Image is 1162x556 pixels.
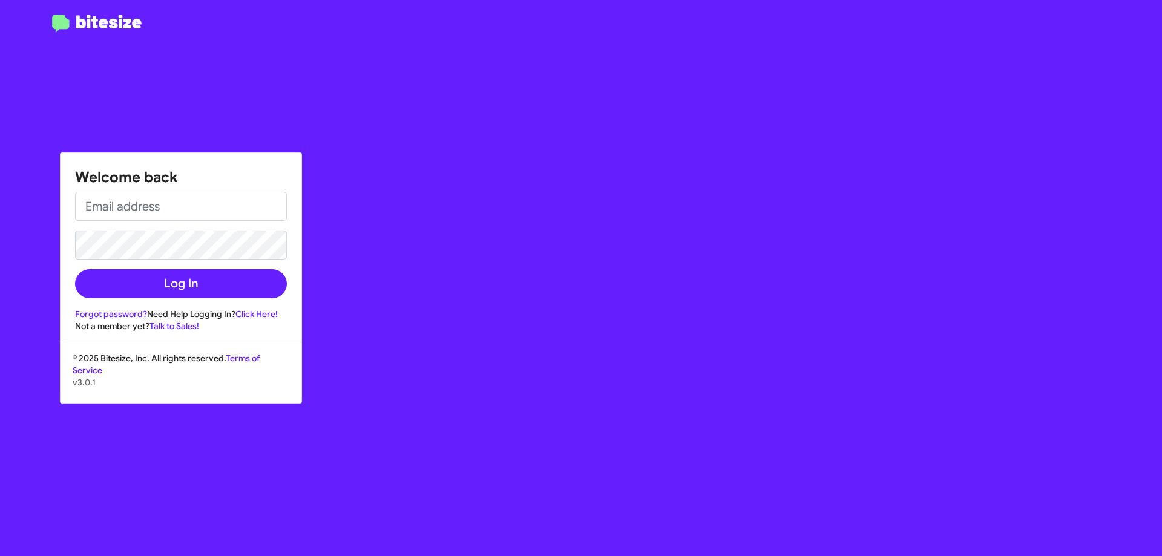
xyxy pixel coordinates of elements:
h1: Welcome back [75,168,287,187]
a: Click Here! [235,309,278,319]
div: © 2025 Bitesize, Inc. All rights reserved. [61,352,301,403]
div: Not a member yet? [75,320,287,332]
p: v3.0.1 [73,376,289,388]
a: Talk to Sales! [149,321,199,332]
a: Forgot password? [75,309,147,319]
div: Need Help Logging In? [75,308,287,320]
input: Email address [75,192,287,221]
button: Log In [75,269,287,298]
